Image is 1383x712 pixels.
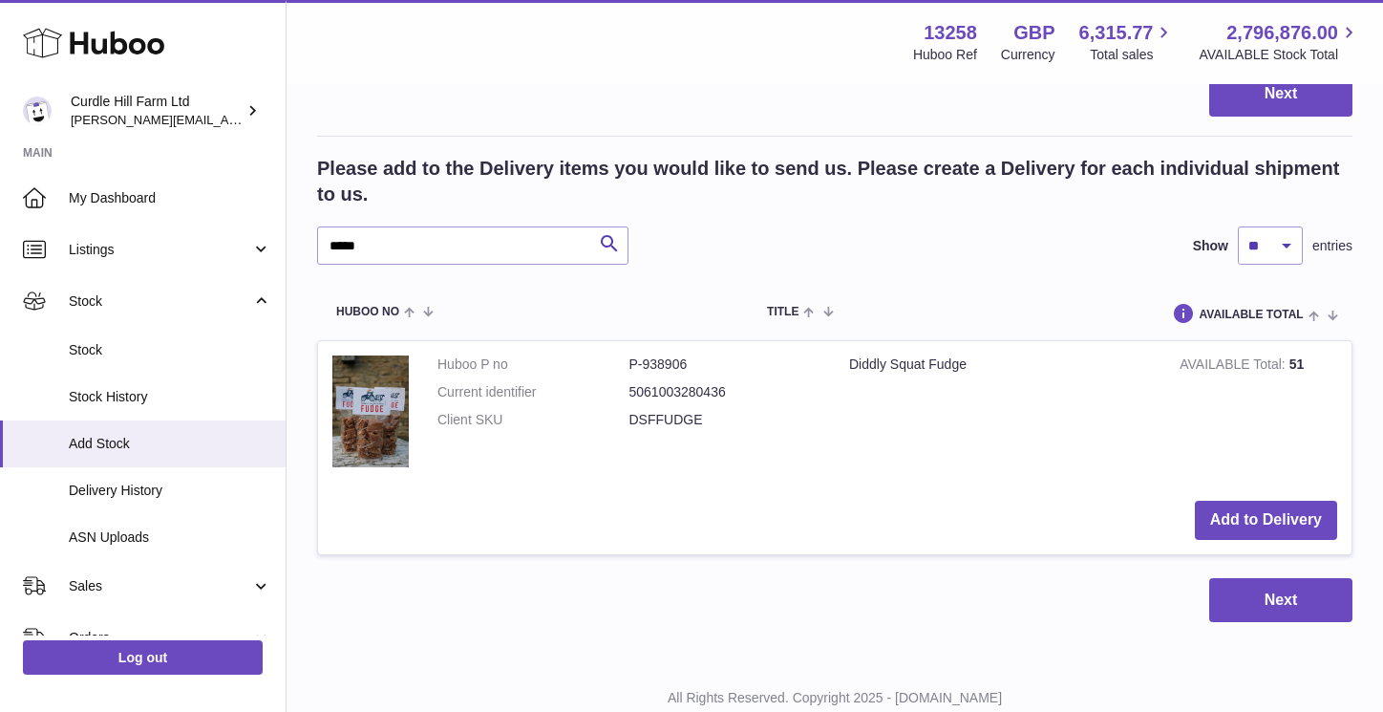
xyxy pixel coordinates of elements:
span: Stock History [69,388,271,406]
button: Next [1209,578,1352,623]
span: ASN Uploads [69,529,271,547]
span: Stock [69,292,251,311]
span: Huboo no [336,306,399,318]
span: [PERSON_NAME][EMAIL_ADDRESS][DOMAIN_NAME] [71,112,383,127]
span: Stock [69,341,271,359]
label: Show [1193,237,1228,255]
span: AVAILABLE Stock Total [1199,46,1360,64]
dt: Huboo P no [437,356,629,374]
dd: DSFFUDGE [629,411,821,429]
div: Huboo Ref [913,46,977,64]
dt: Current identifier [437,383,629,401]
button: Next [1209,72,1352,117]
div: Curdle Hill Farm Ltd [71,93,243,129]
h2: Please add to the Delivery items you would like to send us. Please create a Delivery for each ind... [317,156,1352,207]
span: Total sales [1090,46,1175,64]
span: Add Stock [69,435,271,453]
button: Add to Delivery [1195,501,1337,540]
span: entries [1312,237,1352,255]
td: Diddly Squat Fudge [835,341,1165,485]
span: Sales [69,577,251,595]
span: Title [767,306,798,318]
img: Diddly Squat Fudge [332,356,409,467]
dd: 5061003280436 [629,383,821,401]
span: AVAILABLE Total [1200,309,1304,321]
span: Listings [69,241,251,259]
div: Currency [1001,46,1055,64]
a: 6,315.77 Total sales [1079,20,1176,64]
a: Log out [23,640,263,675]
td: 51 [1165,341,1351,485]
span: Orders [69,629,251,647]
strong: AVAILABLE Total [1180,356,1288,377]
span: 6,315.77 [1079,20,1154,46]
strong: 13258 [924,20,977,46]
p: All Rights Reserved. Copyright 2025 - [DOMAIN_NAME] [302,689,1368,707]
dt: Client SKU [437,411,629,429]
a: 2,796,876.00 AVAILABLE Stock Total [1199,20,1360,64]
span: 2,796,876.00 [1226,20,1338,46]
dd: P-938906 [629,356,821,374]
strong: GBP [1013,20,1054,46]
img: james@diddlysquatfarmshop.com [23,97,52,125]
span: My Dashboard [69,189,271,207]
span: Delivery History [69,482,271,500]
